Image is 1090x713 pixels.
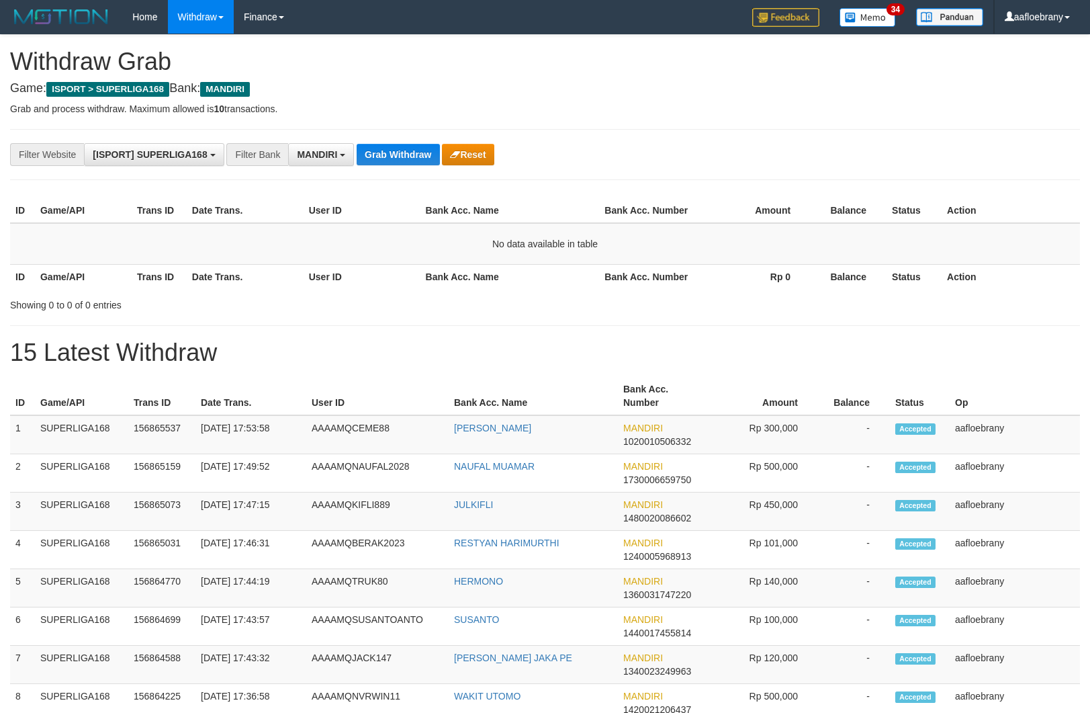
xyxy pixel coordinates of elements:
th: Balance [811,198,887,223]
td: Rp 300,000 [710,415,818,454]
td: 1 [10,415,35,454]
th: Op [950,377,1080,415]
span: MANDIRI [623,614,663,625]
td: aafloebrany [950,569,1080,607]
span: Copy 1730006659750 to clipboard [623,474,691,485]
th: ID [10,264,35,289]
span: MANDIRI [623,576,663,587]
td: [DATE] 17:44:19 [195,569,306,607]
td: 156865031 [128,531,195,569]
span: MANDIRI [623,461,663,472]
td: AAAAMQJACK147 [306,646,449,684]
th: Bank Acc. Name [449,377,618,415]
td: AAAAMQCEME88 [306,415,449,454]
td: 6 [10,607,35,646]
span: MANDIRI [623,423,663,433]
button: [ISPORT] SUPERLIGA168 [84,143,224,166]
span: Copy 1440017455814 to clipboard [623,628,691,638]
td: SUPERLIGA168 [35,569,128,607]
th: Status [887,198,942,223]
td: [DATE] 17:53:58 [195,415,306,454]
span: Copy 1240005968913 to clipboard [623,551,691,562]
td: AAAAMQBERAK2023 [306,531,449,569]
th: User ID [306,377,449,415]
a: JULKIFLI [454,499,493,510]
p: Grab and process withdraw. Maximum allowed is transactions. [10,102,1080,116]
th: Bank Acc. Number [599,198,696,223]
span: Accepted [895,423,936,435]
td: 156864588 [128,646,195,684]
th: Game/API [35,377,128,415]
a: [PERSON_NAME] JAKA PE [454,653,572,663]
h4: Game: Bank: [10,82,1080,95]
td: Rp 100,000 [710,607,818,646]
span: MANDIRI [200,82,250,97]
td: No data available in table [10,223,1080,265]
th: Action [942,264,1080,289]
h1: Withdraw Grab [10,48,1080,75]
td: - [818,531,890,569]
th: Date Trans. [187,198,304,223]
td: - [818,493,890,531]
td: SUPERLIGA168 [35,454,128,493]
th: Status [887,264,942,289]
th: Trans ID [128,377,195,415]
td: 156864699 [128,607,195,646]
th: Date Trans. [195,377,306,415]
th: Balance [818,377,890,415]
td: - [818,646,890,684]
th: Status [890,377,950,415]
span: Accepted [895,577,936,588]
th: ID [10,198,35,223]
td: aafloebrany [950,646,1080,684]
td: aafloebrany [950,493,1080,531]
td: 156865159 [128,454,195,493]
button: Reset [442,144,494,165]
div: Showing 0 to 0 of 0 entries [10,293,444,312]
td: 156864770 [128,569,195,607]
span: [ISPORT] SUPERLIGA168 [93,149,207,160]
td: - [818,415,890,454]
th: Trans ID [132,198,187,223]
th: Date Trans. [187,264,304,289]
td: SUPERLIGA168 [35,607,128,646]
div: Filter Website [10,143,84,166]
h1: 15 Latest Withdraw [10,339,1080,366]
span: Copy 1340023249963 to clipboard [623,666,691,677]
th: Balance [811,264,887,289]
span: MANDIRI [623,538,663,548]
td: aafloebrany [950,415,1080,454]
a: NAUFAL MUAMAR [454,461,535,472]
td: aafloebrany [950,607,1080,646]
span: ISPORT > SUPERLIGA168 [46,82,169,97]
td: Rp 120,000 [710,646,818,684]
th: Bank Acc. Name [420,264,600,289]
th: Amount [696,198,811,223]
td: Rp 500,000 [710,454,818,493]
button: Grab Withdraw [357,144,439,165]
img: MOTION_logo.png [10,7,112,27]
td: aafloebrany [950,531,1080,569]
td: AAAAMQTRUK80 [306,569,449,607]
td: Rp 140,000 [710,569,818,607]
td: AAAAMQSUSANTOANTO [306,607,449,646]
span: Copy 1020010506332 to clipboard [623,436,691,447]
th: Bank Acc. Number [618,377,710,415]
span: Accepted [895,615,936,626]
td: [DATE] 17:43:32 [195,646,306,684]
td: Rp 101,000 [710,531,818,569]
td: [DATE] 17:47:15 [195,493,306,531]
td: 7 [10,646,35,684]
th: Action [942,198,1080,223]
th: Game/API [35,264,132,289]
td: [DATE] 17:43:57 [195,607,306,646]
td: [DATE] 17:46:31 [195,531,306,569]
th: Game/API [35,198,132,223]
img: panduan.png [916,8,983,26]
span: Accepted [895,500,936,511]
td: AAAAMQNAUFAL2028 [306,454,449,493]
td: - [818,569,890,607]
td: aafloebrany [950,454,1080,493]
span: Copy 1360031747220 to clipboard [623,589,691,600]
td: SUPERLIGA168 [35,531,128,569]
